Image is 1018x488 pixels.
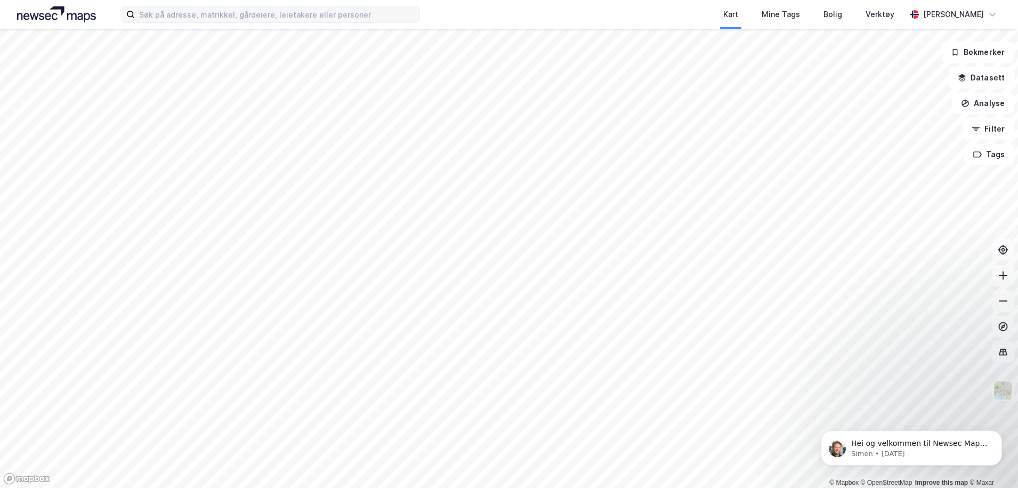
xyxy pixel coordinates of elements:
iframe: Intercom notifications message [805,408,1018,483]
a: Mapbox [829,479,859,486]
div: [PERSON_NAME] [923,8,984,21]
a: OpenStreetMap [861,479,912,486]
button: Datasett [949,67,1014,88]
button: Filter [963,118,1014,140]
div: Bolig [823,8,842,21]
button: Analyse [952,93,1014,114]
button: Bokmerker [942,42,1014,63]
div: Verktøy [866,8,894,21]
input: Søk på adresse, matrikkel, gårdeiere, leietakere eller personer [135,6,419,22]
div: Mine Tags [762,8,800,21]
button: Tags [964,144,1014,165]
a: Improve this map [915,479,968,486]
img: Z [993,380,1013,401]
div: Kart [723,8,738,21]
img: logo.a4113a55bc3d86da70a041830d287a7e.svg [17,6,96,22]
a: Mapbox homepage [3,473,50,485]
